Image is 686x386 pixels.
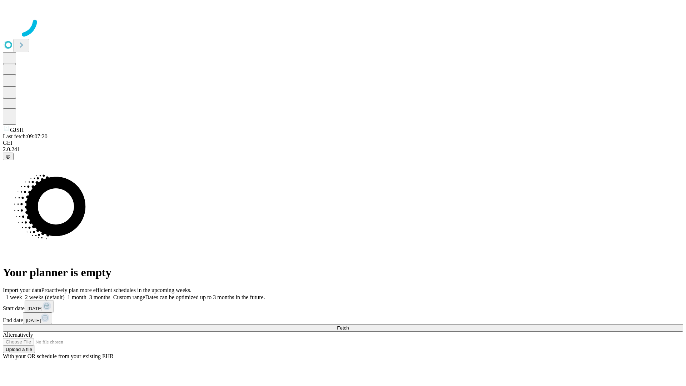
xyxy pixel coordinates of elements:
[145,294,265,300] span: Dates can be optimized up to 3 months in the future.
[3,332,33,338] span: Alternatively
[337,325,349,331] span: Fetch
[3,287,41,293] span: Import your data
[3,346,35,353] button: Upload a file
[6,154,11,159] span: @
[25,301,54,312] button: [DATE]
[6,294,22,300] span: 1 week
[41,287,192,293] span: Proactively plan more efficient schedules in the upcoming weeks.
[68,294,86,300] span: 1 month
[3,140,683,146] div: GEI
[28,306,43,311] span: [DATE]
[3,353,114,359] span: With your OR schedule from your existing EHR
[26,318,41,323] span: [DATE]
[3,301,683,312] div: Start date
[3,146,683,153] div: 2.0.241
[3,153,14,160] button: @
[113,294,145,300] span: Custom range
[25,294,65,300] span: 2 weeks (default)
[23,312,52,324] button: [DATE]
[89,294,110,300] span: 3 months
[3,133,48,139] span: Last fetch: 09:07:20
[10,127,24,133] span: GJSH
[3,266,683,279] h1: Your planner is empty
[3,324,683,332] button: Fetch
[3,312,683,324] div: End date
